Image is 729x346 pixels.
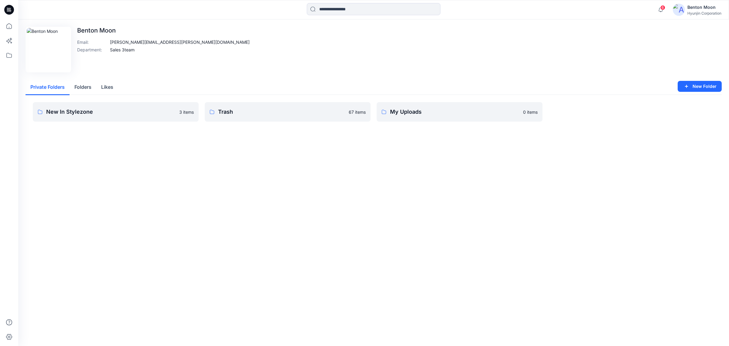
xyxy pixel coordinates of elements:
button: Folders [70,80,96,95]
img: avatar [673,4,685,16]
a: Trash67 items [205,102,371,122]
a: My Uploads0 items [377,102,542,122]
p: Trash [218,108,345,116]
p: 0 items [523,109,538,115]
p: 3 items [179,109,194,115]
p: [PERSON_NAME][EMAIL_ADDRESS][PERSON_NAME][DOMAIN_NAME] [110,39,250,45]
img: Benton Moon [27,28,70,71]
div: Benton Moon [687,4,721,11]
p: 67 items [349,109,366,115]
span: 6 [660,5,665,10]
p: Benton Moon [77,27,250,34]
p: My Uploads [390,108,519,116]
button: New Folder [678,81,722,92]
p: Sales 3team [110,47,135,53]
a: New In Stylezone3 items [33,102,199,122]
p: Department : [77,47,108,53]
p: Email : [77,39,108,45]
button: Private Folders [26,80,70,95]
button: Likes [96,80,118,95]
p: New In Stylezone [46,108,176,116]
div: Hyunjin Corporation [687,11,721,16]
